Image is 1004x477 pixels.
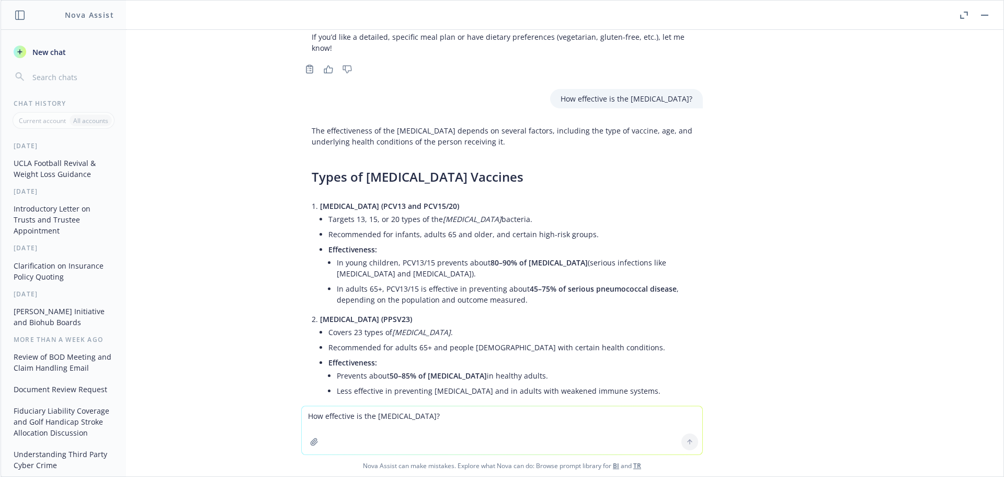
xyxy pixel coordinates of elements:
span: 80–90% of [MEDICAL_DATA] [490,258,588,268]
p: Current account [19,116,66,125]
button: [PERSON_NAME] Initiative and Biohub Boards [9,303,118,331]
span: New chat [30,47,66,58]
a: BI [613,461,619,470]
p: All accounts [73,116,108,125]
span: 45–75% of serious pneumococcal disease [530,284,677,294]
svg: Copy to clipboard [305,64,314,74]
div: [DATE] [1,141,126,150]
span: [MEDICAL_DATA] (PCV13 and PCV15/20) [320,201,459,211]
span: Effectiveness: [328,245,377,254]
em: [MEDICAL_DATA] [392,327,451,337]
button: New chat [9,42,118,61]
input: Search chats [30,70,113,84]
span: Nova Assist can make mistakes. Explore what Nova can do: Browse prompt library for and [5,455,999,476]
li: Covers 23 types of . [328,325,692,340]
div: Chat History [1,99,126,108]
li: Targets 13, 15, or 20 types of the bacteria. [328,212,692,227]
p: How effective is the [MEDICAL_DATA]? [561,93,692,104]
li: Prevents about in healthy adults. [337,368,692,383]
button: UCLA Football Revival & Weight Loss Guidance [9,154,118,183]
h1: Nova Assist [65,9,114,20]
div: [DATE] [1,243,126,252]
li: Less effective in preventing [MEDICAL_DATA] and in adults with weakened immune systems. [337,383,692,398]
p: The effectiveness of the [MEDICAL_DATA] depends on several factors, including the type of vaccine... [312,125,692,147]
span: 50–85% of [MEDICAL_DATA] [390,371,487,381]
button: Review of BOD Meeting and Claim Handling Email [9,348,118,376]
button: Fiduciary Liability Coverage and Golf Handicap Stroke Allocation Discussion [9,402,118,441]
h3: Types of [MEDICAL_DATA] Vaccines [312,168,692,186]
button: Thumbs down [339,62,356,76]
div: [DATE] [1,290,126,298]
li: Recommended for adults 65+ and people [DEMOGRAPHIC_DATA] with certain health conditions. [328,340,692,355]
button: Introductory Letter on Trusts and Trustee Appointment [9,200,118,239]
a: TR [633,461,641,470]
li: In young children, PCV13/15 prevents about (serious infections like [MEDICAL_DATA] and [MEDICAL_D... [337,255,692,281]
div: More than a week ago [1,335,126,344]
button: Clarification on Insurance Policy Quoting [9,257,118,285]
em: [MEDICAL_DATA] [443,214,501,224]
button: Document Review Request [9,381,118,398]
div: [DATE] [1,187,126,196]
button: Understanding Third Party Cyber Crime [9,446,118,474]
p: If you’d like a detailed, specific meal plan or have dietary preferences (vegetarian, gluten-free... [312,31,692,53]
li: Recommended for infants, adults 65 and older, and certain high-risk groups. [328,227,692,242]
span: [MEDICAL_DATA] (PPSV23) [320,314,412,324]
span: Effectiveness: [328,358,377,368]
li: In adults 65+, PCV13/15 is effective in preventing about , depending on the population and outcom... [337,281,692,307]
